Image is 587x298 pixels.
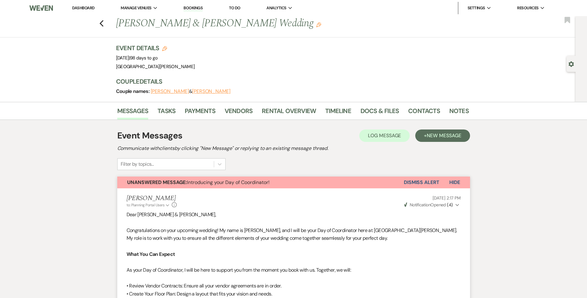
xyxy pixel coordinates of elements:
span: Resources [517,5,538,11]
span: 98 days to go [130,55,158,61]
button: [PERSON_NAME] [192,89,231,94]
button: +New Message [415,129,470,142]
a: Vendors [225,106,252,120]
span: • Review Vendor Contracts: Ensure all your vendor agreements are in order. [127,283,282,289]
span: Manage Venues [121,5,151,11]
span: Introducing your Day of Coordinator! [127,179,270,186]
h3: Couple Details [116,77,463,86]
span: Log Message [368,132,401,139]
a: Bookings [183,5,203,11]
div: Filter by topics... [121,160,154,168]
strong: ( 4 ) [447,202,453,208]
span: [DATE] 2:17 PM [433,195,460,201]
span: Analytics [266,5,286,11]
h1: Event Messages [117,129,183,142]
a: Timeline [325,106,351,120]
img: Weven Logo [29,2,53,15]
a: Docs & Files [360,106,399,120]
button: Dismiss Alert [404,177,439,188]
span: Hide [449,179,460,186]
span: | [129,55,158,61]
button: Open lead details [568,61,574,67]
button: Hide [439,177,470,188]
button: NotificationOpened (4) [403,202,461,208]
span: Congratulations on your upcoming wedding! My name is [PERSON_NAME], and I will be your Day of Coo... [127,227,457,242]
a: To Do [229,5,240,11]
span: • Create Your Floor Plan: Design a layout that fits your vision and needs. [127,291,272,297]
span: Opened [404,202,453,208]
span: [GEOGRAPHIC_DATA][PERSON_NAME] [116,64,195,70]
h2: Communicate with clients by clicking "New Message" or replying to an existing message thread. [117,145,470,152]
span: New Message [427,132,461,139]
span: & [151,88,231,94]
a: Messages [117,106,149,120]
span: to: Planning Portal Users [127,203,165,208]
span: Couple names: [116,88,151,94]
span: Settings [468,5,485,11]
a: Notes [449,106,469,120]
button: Unanswered Message:Introducing your Day of Coordinator! [117,177,404,188]
span: Dear [PERSON_NAME] & [PERSON_NAME], [127,211,216,218]
a: Rental Overview [262,106,316,120]
strong: What You Can Expect [127,251,175,257]
a: Contacts [408,106,440,120]
a: Dashboard [72,5,94,11]
h3: Event Details [116,44,195,52]
a: Tasks [158,106,175,120]
h1: [PERSON_NAME] & [PERSON_NAME] Wedding [116,16,393,31]
span: Notification [410,202,430,208]
button: Log Message [359,129,410,142]
h5: [PERSON_NAME] [127,195,177,202]
span: As your Day of Coordinator, I will be here to support you from the moment you book with us. Toget... [127,267,351,273]
span: [DATE] [116,55,158,61]
strong: Unanswered Message: [127,179,187,186]
button: [PERSON_NAME] [151,89,189,94]
button: to: Planning Portal Users [127,202,170,208]
button: Edit [316,22,321,27]
a: Payments [185,106,215,120]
